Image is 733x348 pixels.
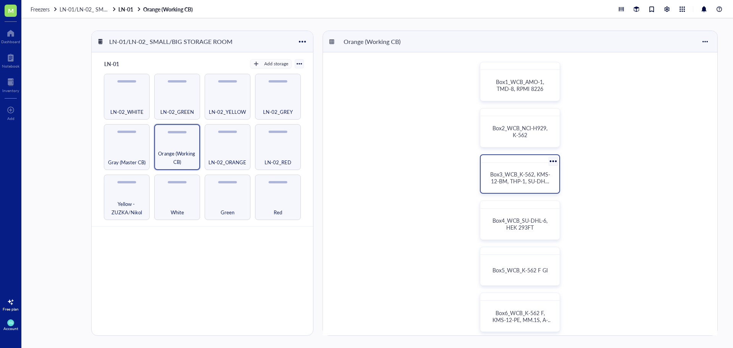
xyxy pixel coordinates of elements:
span: Box4_WCB_SU-DHL-6, HEK 293FT [492,217,549,231]
div: LN-01/LN-02_ SMALL/BIG STORAGE ROOM [106,35,236,48]
span: Red [274,208,282,217]
div: Orange (Working CB) [340,35,404,48]
div: Account [3,326,18,331]
div: Notebook [2,64,19,68]
div: Free plan [3,307,19,311]
span: Box5_WCB_K-562 F GI [492,266,548,274]
span: LN-02_YELLOW [209,108,246,116]
span: LN-01/LN-02_ SMALL/BIG STORAGE ROOM [60,5,167,13]
span: LN-02_WHITE [110,108,144,116]
span: Gray (Master CB) [108,158,145,167]
div: Dashboard [1,39,20,44]
span: M [8,6,14,15]
button: Add storage [250,59,292,68]
div: LN-01 [101,58,147,69]
span: Box2_WCB_NCI-H929, K-562 [492,124,549,139]
div: Add storage [264,60,288,67]
span: Box1_WCB_AMO-1, TMD-8, RPMI 8226 [496,78,546,92]
a: Notebook [2,52,19,68]
span: Box6_WCB_K-562 F, KMS-12-PE, MM.1S, A-375 [492,309,552,330]
a: LN-01/LN-02_ SMALL/BIG STORAGE ROOM [60,6,117,13]
span: LN-02_GREY [263,108,293,116]
span: DG [9,321,13,324]
span: LN-02_GREEN [160,108,194,116]
a: Freezers [31,6,58,13]
span: Freezers [31,5,50,13]
span: LN-02_RED [265,158,291,167]
div: Inventory [2,88,19,93]
a: Dashboard [1,27,20,44]
span: Box3_WCB_K-562, KMS-12-BM, THP-1, SU-DHL-6 [490,170,550,192]
a: LN-01Orange (Working CB) [118,6,194,13]
div: Add [7,116,15,121]
a: Inventory [2,76,19,93]
span: Green [221,208,234,217]
span: LN-02_ORANGE [208,158,246,167]
span: Yellow - ZUZKA/Nikol [107,200,146,217]
span: Orange (Working CB) [158,149,196,166]
span: White [171,208,184,217]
